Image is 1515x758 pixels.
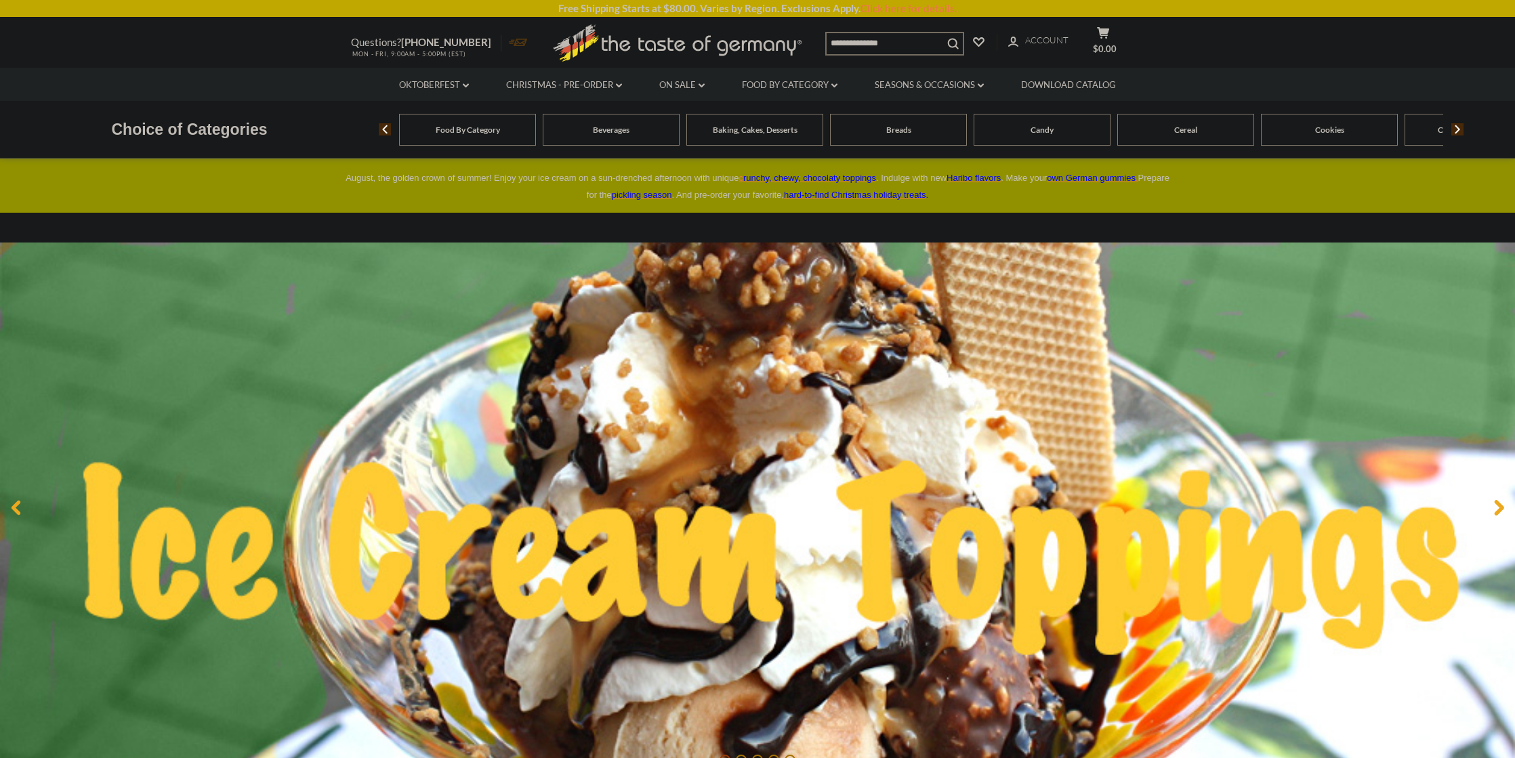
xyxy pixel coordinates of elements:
a: crunchy, chewy, chocolaty toppings [739,173,876,183]
a: Seasons & Occasions [875,78,984,93]
a: Download Catalog [1021,78,1116,93]
span: runchy, chewy, chocolaty toppings [743,173,876,183]
a: Account [1008,33,1068,48]
span: . [784,190,928,200]
a: Haribo flavors [947,173,1001,183]
a: Food By Category [742,78,837,93]
p: Questions? [351,34,501,51]
a: pickling season [612,190,672,200]
img: next arrow [1451,123,1464,135]
span: $0.00 [1093,43,1117,54]
a: Candy [1031,125,1054,135]
a: Food By Category [436,125,500,135]
a: Beverages [593,125,629,135]
span: MON - FRI, 9:00AM - 5:00PM (EST) [351,50,466,58]
a: Click here for details. [860,2,957,14]
a: [PHONE_NUMBER] [401,36,491,48]
span: own German gummies [1047,173,1136,183]
a: own German gummies. [1047,173,1138,183]
span: August, the golden crown of summer! Enjoy your ice cream on a sun-drenched afternoon with unique ... [346,173,1169,200]
button: $0.00 [1083,26,1123,60]
a: hard-to-find Christmas holiday treats [784,190,926,200]
a: Cookies [1315,125,1344,135]
a: Christmas - PRE-ORDER [506,78,622,93]
img: previous arrow [379,123,392,135]
a: Coffee, Cocoa & Tea [1438,125,1509,135]
a: Baking, Cakes, Desserts [713,125,797,135]
a: On Sale [659,78,705,93]
a: Oktoberfest [399,78,469,93]
a: Breads [886,125,911,135]
span: Account [1025,35,1068,45]
a: Cereal [1174,125,1197,135]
